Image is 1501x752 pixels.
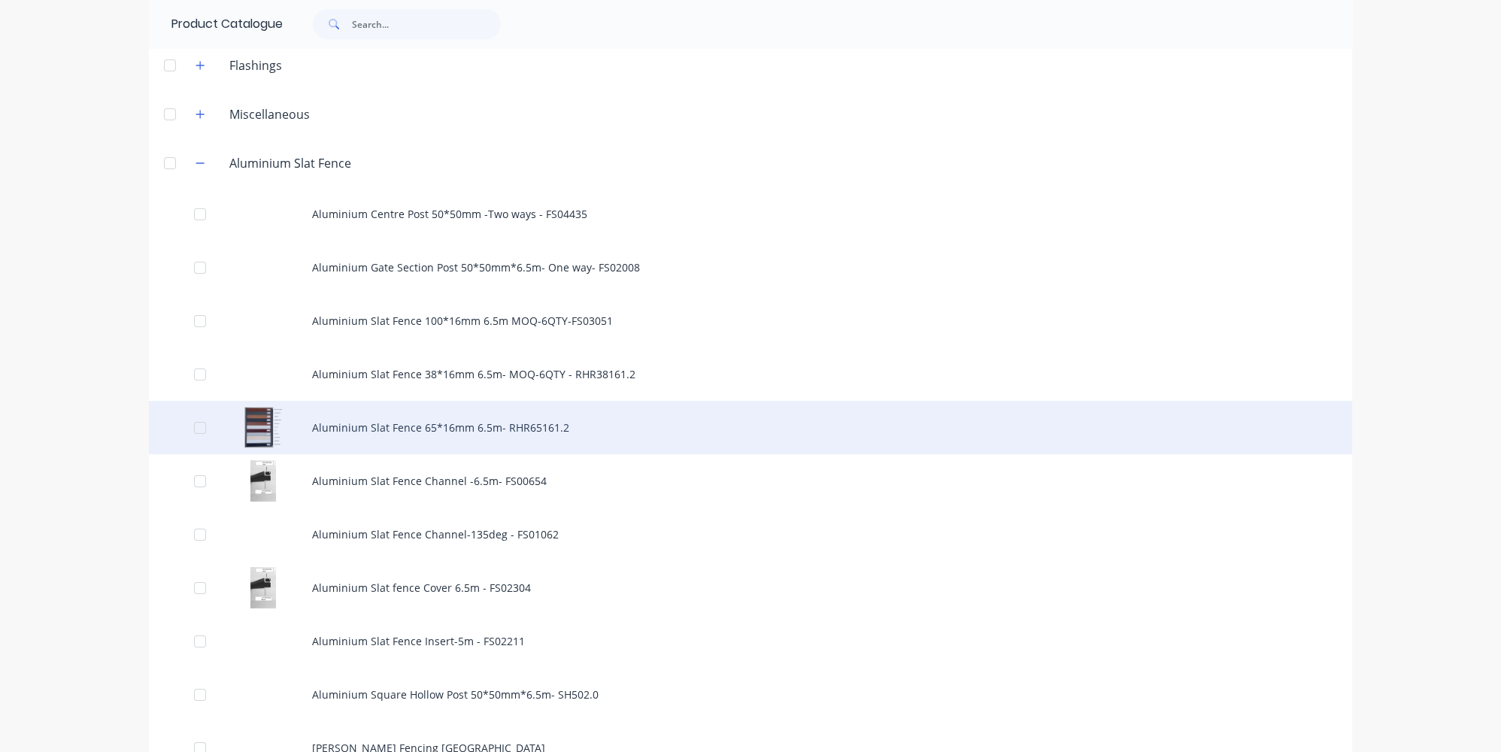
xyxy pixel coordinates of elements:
[149,454,1352,508] div: Aluminium Slat Fence Channel -6.5m- FS00654Aluminium Slat Fence Channel -6.5m- FS00654
[217,105,322,123] div: Miscellaneous
[149,187,1352,241] div: Aluminium Centre Post 50*50mm -Two ways - FS04435
[149,401,1352,454] div: Aluminium Slat Fence 65*16mm 6.5m- RHR65161.2Aluminium Slat Fence 65*16mm 6.5m- RHR65161.2
[217,56,294,74] div: Flashings
[149,668,1352,721] div: Aluminium Square Hollow Post 50*50mm*6.5m- SH502.0
[352,9,501,39] input: Search...
[149,614,1352,668] div: Aluminium Slat Fence Insert-5m - FS02211
[149,294,1352,347] div: Aluminium Slat Fence 100*16mm 6.5m MOQ-6QTY-FS03051
[217,154,363,172] div: Aluminium Slat Fence
[149,347,1352,401] div: Aluminium Slat Fence 38*16mm 6.5m- MOQ-6QTY - RHR38161.2
[149,561,1352,614] div: Aluminium Slat fence Cover 6.5m - FS02304Aluminium Slat fence Cover 6.5m - FS02304
[149,508,1352,561] div: Aluminium Slat Fence Channel-135deg - FS01062
[149,241,1352,294] div: Aluminium Gate Section Post 50*50mm*6.5m- One way- FS02008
